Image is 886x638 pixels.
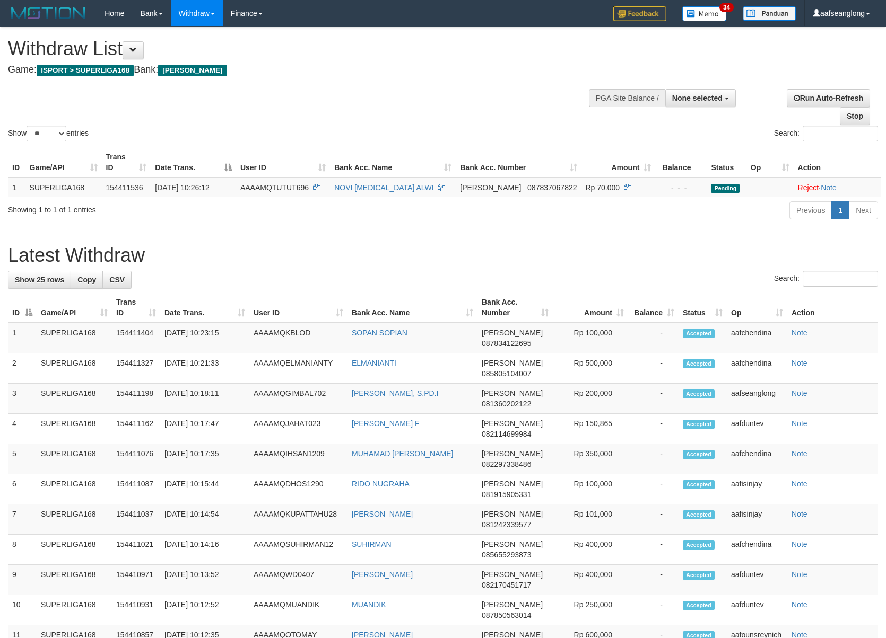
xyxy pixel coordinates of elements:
th: User ID: activate to sort column ascending [249,293,348,323]
a: [PERSON_NAME], S.PD.I [352,389,438,397]
th: Status [707,147,746,178]
span: Copy 081360202122 to clipboard [482,400,531,408]
td: AAAAMQIHSAN1209 [249,444,348,474]
span: Copy 082297338486 to clipboard [482,460,531,468]
td: [DATE] 10:21:33 [160,353,249,384]
th: Action [787,293,878,323]
select: Showentries [27,126,66,141]
th: ID: activate to sort column descending [8,293,37,323]
td: 154411327 [112,353,160,384]
td: SUPERLIGA168 [37,414,112,444]
td: - [628,414,679,444]
td: 6 [8,474,37,504]
label: Show entries [8,126,89,141]
td: aafseanglong [727,384,787,414]
label: Search: [774,271,878,287]
span: [PERSON_NAME] [482,359,543,367]
a: Note [792,329,807,337]
th: Balance [655,147,707,178]
a: NOVI [MEDICAL_DATA] ALWI [334,183,433,192]
span: Pending [711,184,740,193]
td: Rp 100,000 [553,323,628,353]
td: SUPERLIGA168 [37,384,112,414]
th: Trans ID: activate to sort column ascending [112,293,160,323]
a: Note [792,570,807,579]
td: SUPERLIGA168 [37,535,112,565]
td: aafisinjay [727,504,787,535]
td: 154411198 [112,384,160,414]
a: Next [849,201,878,219]
td: SUPERLIGA168 [37,504,112,535]
span: Accepted [683,571,715,580]
div: - - - [659,182,702,193]
a: Note [792,600,807,609]
th: Amount: activate to sort column ascending [581,147,656,178]
td: SUPERLIGA168 [37,474,112,504]
th: Amount: activate to sort column ascending [553,293,628,323]
td: [DATE] 10:23:15 [160,323,249,353]
span: [PERSON_NAME] [482,510,543,518]
td: - [628,535,679,565]
a: Note [792,480,807,488]
a: Note [792,419,807,428]
span: Accepted [683,420,715,429]
td: [DATE] 10:14:16 [160,535,249,565]
td: SUPERLIGA168 [37,323,112,353]
td: 7 [8,504,37,535]
span: [PERSON_NAME] [482,600,543,609]
a: MUHAMAD [PERSON_NAME] [352,449,453,458]
td: AAAAMQJAHAT023 [249,414,348,444]
td: Rp 400,000 [553,535,628,565]
td: AAAAMQELMANIANTY [249,353,348,384]
label: Search: [774,126,878,141]
a: Previous [789,201,832,219]
td: [DATE] 10:13:52 [160,565,249,595]
td: 154411404 [112,323,160,353]
span: Accepted [683,359,715,368]
td: 3 [8,384,37,414]
th: Status: activate to sort column ascending [679,293,727,323]
div: PGA Site Balance / [589,89,665,107]
input: Search: [803,126,878,141]
span: ISPORT > SUPERLIGA168 [37,65,134,76]
td: SUPERLIGA168 [37,444,112,474]
td: SUPERLIGA168 [37,353,112,384]
span: Copy 087837067822 to clipboard [527,183,577,192]
a: CSV [102,271,132,289]
td: SUPERLIGA168 [37,565,112,595]
span: [PERSON_NAME] [482,540,543,548]
h4: Game: Bank: [8,65,580,75]
td: [DATE] 10:17:35 [160,444,249,474]
td: AAAAMQDHOS1290 [249,474,348,504]
img: MOTION_logo.png [8,5,89,21]
td: AAAAMQMUANDIK [249,595,348,625]
td: Rp 400,000 [553,565,628,595]
span: Copy 085805104007 to clipboard [482,369,531,378]
a: [PERSON_NAME] F [352,419,420,428]
td: Rp 150,865 [553,414,628,444]
a: Note [792,359,807,367]
img: panduan.png [743,6,796,21]
span: Accepted [683,510,715,519]
td: AAAAMQSUHIRMAN12 [249,535,348,565]
span: Copy 085655293873 to clipboard [482,551,531,559]
a: [PERSON_NAME] [352,510,413,518]
td: 154411076 [112,444,160,474]
a: SOPAN SOPIAN [352,329,407,337]
td: 154411162 [112,414,160,444]
td: - [628,595,679,625]
span: [DATE] 10:26:12 [155,183,209,192]
td: Rp 350,000 [553,444,628,474]
td: 8 [8,535,37,565]
a: Reject [798,183,819,192]
a: SUHIRMAN [352,540,392,548]
td: aafchendina [727,323,787,353]
td: AAAAMQKUPATTAHU28 [249,504,348,535]
td: 2 [8,353,37,384]
th: User ID: activate to sort column ascending [236,147,330,178]
span: [PERSON_NAME] [482,570,543,579]
a: ELMANIANTI [352,359,396,367]
td: aafduntev [727,565,787,595]
td: [DATE] 10:17:47 [160,414,249,444]
th: Bank Acc. Name: activate to sort column ascending [348,293,477,323]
